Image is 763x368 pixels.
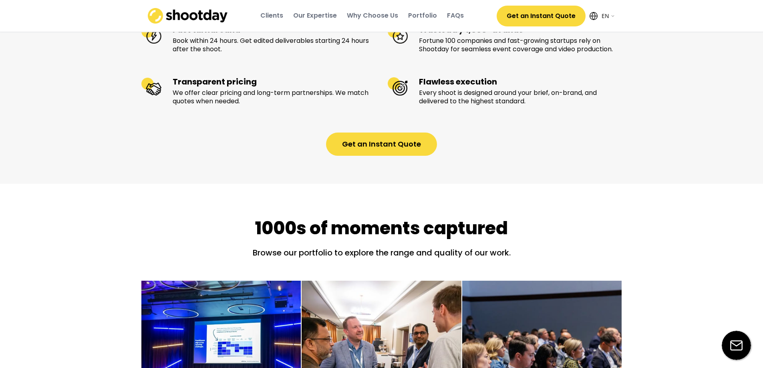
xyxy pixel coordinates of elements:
[173,37,376,54] div: Book within 24 hours. Get edited deliverables starting 24 hours after the shoot.
[173,76,376,87] div: Transparent pricing
[148,8,228,24] img: shootday_logo.png
[419,89,622,106] div: Every shoot is designed around your brief, on-brand, and delivered to the highest standard.
[141,24,161,44] img: Fast turnaround
[388,24,408,44] img: Trusted by 1,000+ brands
[255,216,508,241] div: 1000s of moments captured
[419,76,622,87] div: Flawless execution
[419,37,622,54] div: Fortune 100 companies and fast-growing startups rely on Shootday for seamless event coverage and ...
[347,11,398,20] div: Why Choose Us
[141,76,161,97] img: Transparent pricing
[293,11,337,20] div: Our Expertise
[173,89,376,106] div: We offer clear pricing and long-term partnerships. We match quotes when needed.
[419,24,622,35] div: Trusted by 1,000+ brands
[447,11,464,20] div: FAQs
[497,6,586,26] button: Get an Instant Quote
[722,331,751,360] img: email-icon%20%281%29.svg
[173,24,376,35] div: Fast turnaround
[221,247,542,265] div: Browse our portfolio to explore the range and quality of our work.
[326,133,437,156] button: Get an Instant Quote
[260,11,283,20] div: Clients
[388,76,408,97] img: Flawless execution
[408,11,437,20] div: Portfolio
[590,12,598,20] img: Icon%20feather-globe%20%281%29.svg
